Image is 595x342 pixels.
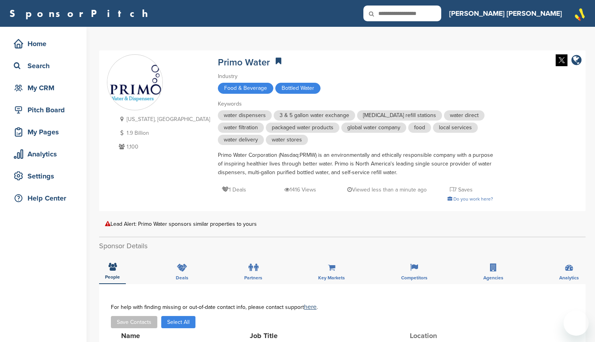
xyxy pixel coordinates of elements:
a: Help Center [8,189,79,207]
div: Location [410,332,469,339]
span: local services [433,123,478,133]
span: global water company [341,123,406,133]
p: 1.9 Billion [117,128,210,138]
div: Help Center [12,191,79,205]
span: Key Markets [318,275,345,280]
a: Search [8,57,79,75]
span: [MEDICAL_DATA] refill stations [357,110,442,121]
span: water stores [266,135,308,145]
span: Do you work here? [453,196,493,202]
h2: Sponsor Details [99,241,586,251]
img: Sponsorpitch & Primo Water [107,62,162,103]
div: Lead Alert: Primo Water sponsors similar properties to yours [105,221,580,227]
p: 1 Deals [222,185,246,195]
p: [US_STATE], [GEOGRAPHIC_DATA] [117,114,210,124]
span: Analytics [559,275,579,280]
a: Settings [8,167,79,185]
div: Home [12,37,79,51]
p: 1416 Views [284,185,316,195]
div: Analytics [12,147,79,161]
span: Deals [176,275,188,280]
div: My Pages [12,125,79,139]
span: Partners [244,275,262,280]
span: water delivery [218,135,264,145]
p: 1,100 [117,142,210,152]
div: For help with finding missing or out-of-date contact info, please contact support . [111,304,574,310]
a: Home [8,35,79,53]
a: here [304,303,317,311]
span: Agencies [483,275,503,280]
a: Do you work here? [448,196,493,202]
span: water dispensers [218,110,272,121]
div: Pitch Board [12,103,79,117]
div: Job Title [250,332,368,339]
div: Industry [218,72,493,81]
a: My CRM [8,79,79,97]
span: Bottled Water [275,83,321,94]
a: SponsorPitch [9,8,153,19]
span: food [408,123,431,133]
span: Food & Beverage [218,83,273,94]
a: Analytics [8,145,79,163]
div: Keywords [218,100,493,108]
div: Name [121,332,208,339]
span: packaged water products [266,123,339,133]
img: Twitter white [556,54,567,66]
div: Primo Water Corporation (Nasdaq:PRMW) is an environmentally and ethically responsible company wit... [218,151,493,177]
button: Save Contacts [111,316,157,328]
h3: [PERSON_NAME] [PERSON_NAME] [449,8,562,19]
div: Search [12,59,79,73]
button: Select All [161,316,195,328]
p: 7 Saves [450,185,473,195]
span: People [105,275,120,279]
span: Competitors [401,275,427,280]
span: water filtration [218,123,264,133]
p: Viewed less than a minute ago [347,185,427,195]
a: My Pages [8,123,79,141]
a: Pitch Board [8,101,79,119]
div: My CRM [12,81,79,95]
a: [PERSON_NAME] [PERSON_NAME] [449,5,562,22]
a: Primo Water [218,57,270,68]
span: water direct [444,110,484,121]
a: company link [571,54,582,67]
iframe: Button to launch messaging window [564,310,589,336]
div: Settings [12,169,79,183]
span: 3 & 5 gallon water exchange [274,110,355,121]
